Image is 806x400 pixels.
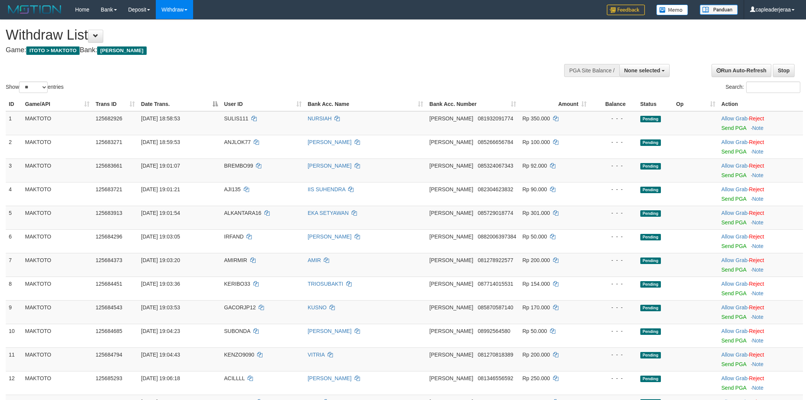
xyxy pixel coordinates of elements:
[749,328,764,334] a: Reject
[6,300,22,324] td: 9
[593,256,634,264] div: - - -
[96,115,122,122] span: 125682926
[478,139,513,145] span: Copy 085266656784 to clipboard
[721,375,747,381] a: Allow Grab
[721,314,746,320] a: Send PGA
[305,97,427,111] th: Bank Acc. Name: activate to sort column ascending
[141,352,180,358] span: [DATE] 19:04:43
[624,67,660,74] span: None selected
[6,229,22,253] td: 6
[721,210,749,216] span: ·
[308,328,352,334] a: [PERSON_NAME]
[22,229,93,253] td: MAKTOTO
[478,186,513,192] span: Copy 082304623832 to clipboard
[429,375,473,381] span: [PERSON_NAME]
[141,304,180,310] span: [DATE] 19:03:53
[96,352,122,358] span: 125684794
[429,352,473,358] span: [PERSON_NAME]
[752,267,764,273] a: Note
[721,352,749,358] span: ·
[6,46,530,54] h4: Game: Bank:
[6,4,64,15] img: MOTION_logo.png
[749,352,764,358] a: Reject
[721,352,747,358] a: Allow Grab
[593,327,634,335] div: - - -
[749,375,764,381] a: Reject
[429,115,473,122] span: [PERSON_NAME]
[721,375,749,381] span: ·
[718,97,803,111] th: Action
[522,234,547,240] span: Rp 50.000
[478,210,513,216] span: Copy 085729018774 to clipboard
[96,281,122,287] span: 125684451
[141,139,180,145] span: [DATE] 18:59:53
[721,304,747,310] a: Allow Grab
[429,304,473,310] span: [PERSON_NAME]
[224,163,253,169] span: BREMBO99
[26,46,80,55] span: ITOTO > MAKTOTO
[718,111,803,135] td: ·
[721,290,746,296] a: Send PGA
[522,281,550,287] span: Rp 154.000
[6,206,22,229] td: 5
[718,324,803,347] td: ·
[429,281,473,287] span: [PERSON_NAME]
[640,116,661,122] span: Pending
[141,281,180,287] span: [DATE] 19:03:36
[752,361,764,367] a: Note
[721,186,747,192] a: Allow Grab
[721,281,749,287] span: ·
[721,186,749,192] span: ·
[718,135,803,158] td: ·
[721,243,746,249] a: Send PGA
[640,163,661,170] span: Pending
[96,328,122,334] span: 125684685
[752,149,764,155] a: Note
[478,234,516,240] span: Copy 0882006397384 to clipboard
[718,229,803,253] td: ·
[593,115,634,122] div: - - -
[721,304,749,310] span: ·
[141,210,180,216] span: [DATE] 19:01:54
[96,257,122,263] span: 125684373
[640,376,661,382] span: Pending
[308,257,321,263] a: AMIR
[478,328,510,334] span: Copy 08992564580 to clipboard
[22,347,93,371] td: MAKTOTO
[6,277,22,300] td: 8
[22,324,93,347] td: MAKTOTO
[593,138,634,146] div: - - -
[22,206,93,229] td: MAKTOTO
[6,97,22,111] th: ID
[619,64,670,77] button: None selected
[522,163,547,169] span: Rp 92.000
[718,347,803,371] td: ·
[141,115,180,122] span: [DATE] 18:58:53
[749,210,764,216] a: Reject
[224,257,247,263] span: AMIRMIR
[749,281,764,287] a: Reject
[97,46,146,55] span: [PERSON_NAME]
[721,163,747,169] a: Allow Grab
[224,375,245,381] span: ACILLLL
[6,347,22,371] td: 11
[478,304,513,310] span: Copy 085870587140 to clipboard
[640,210,661,217] span: Pending
[141,328,180,334] span: [DATE] 19:04:23
[308,163,352,169] a: [PERSON_NAME]
[640,352,661,358] span: Pending
[224,139,251,145] span: ANJLOK77
[726,82,800,93] label: Search:
[308,304,327,310] a: KUSNO
[640,187,661,193] span: Pending
[429,163,473,169] span: [PERSON_NAME]
[637,97,673,111] th: Status
[721,281,747,287] a: Allow Grab
[224,234,243,240] span: IRFAND
[640,258,661,264] span: Pending
[96,304,122,310] span: 125684543
[773,64,795,77] a: Stop
[22,111,93,135] td: MAKTOTO
[96,375,122,381] span: 125685293
[721,115,749,122] span: ·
